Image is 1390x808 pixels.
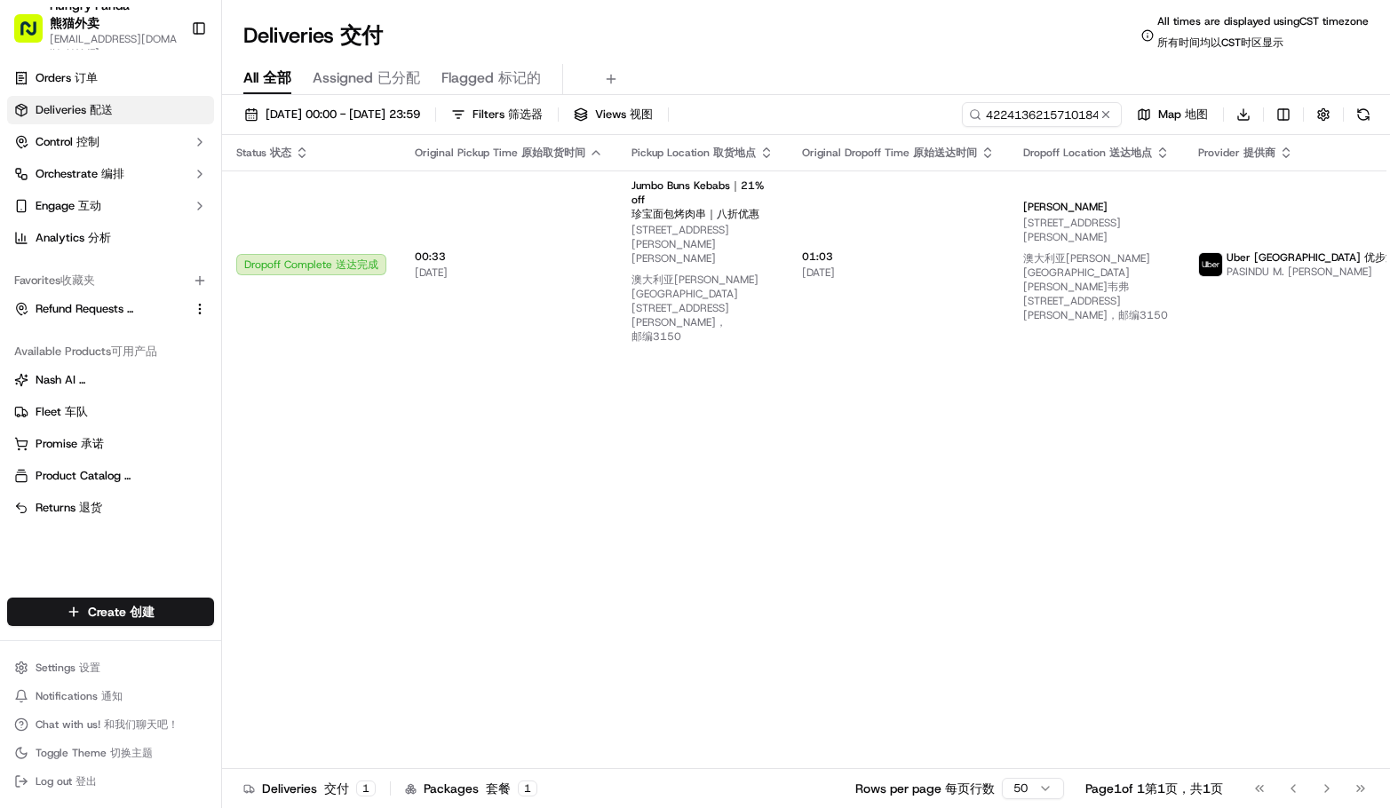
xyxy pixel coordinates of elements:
span: 00:33 [415,250,603,264]
span: 和我们聊天吧！ [104,717,179,732]
span: [DATE] [802,265,995,280]
button: [DATE] 00:00 - [DATE] 23:59 [236,102,428,127]
button: Engage 互动 [7,192,214,220]
span: 熊猫外卖 [50,15,99,31]
a: Analytics 分析 [7,224,214,252]
span: 取货地点 [713,146,756,160]
span: All times are displayed using CST timezone [1157,14,1369,57]
span: [STREET_ADDRESS][PERSON_NAME] [1023,216,1170,329]
span: 承诺 [81,436,104,451]
span: Settings [36,661,100,675]
button: Log out 登出 [7,769,214,794]
button: Refresh [1351,102,1376,127]
span: Fleet [36,404,88,420]
span: 标记的 [498,68,541,87]
span: 车队 [65,404,88,419]
span: All [243,67,291,89]
span: 原始取货时间 [521,146,585,160]
span: Analytics [36,230,111,246]
a: Returns 退货 [14,500,207,516]
span: 分析 [88,230,111,245]
button: [EMAIL_ADDRESS][DOMAIN_NAME] [50,32,177,60]
div: 1 [518,780,537,796]
span: 切换主题 [110,746,153,760]
span: Views [595,107,653,123]
button: Product Catalog 产品目录 [7,462,214,490]
span: 筛选器 [508,107,543,122]
span: Chat with us! [36,717,179,732]
span: 第1页，共1页 [1145,780,1223,796]
span: Toggle Theme [36,746,153,760]
span: [DATE] 00:00 - [DATE] 23:59 [266,107,420,123]
a: Orders 订单 [7,64,214,92]
span: 创建 [130,604,155,620]
div: Available Products [7,337,214,366]
span: 原始送达时间 [913,146,977,160]
span: Provider [1198,146,1275,160]
button: Toggle Theme 切换主题 [7,741,214,765]
button: Control 控制 [7,128,214,156]
span: Assigned [313,67,420,89]
img: uber-new-logo.jpeg [1199,253,1222,276]
span: 登出 [75,774,97,788]
button: Notifications 通知 [7,684,214,709]
div: Favorites [7,266,214,295]
button: Chat with us! 和我们聊天吧！ [7,712,214,737]
div: 1 [356,780,376,796]
a: Nash AI 纳什人工智能 [14,372,207,388]
h1: Deliveries [243,21,383,50]
div: Deliveries [243,780,376,797]
span: 控制 [76,134,99,149]
a: Promise 承诺 [14,436,207,452]
span: 交付 [324,780,349,796]
span: Original Pickup Time [415,146,585,160]
span: 送达地点 [1109,146,1152,160]
button: Orchestrate 编排 [7,160,214,188]
span: Notifications [36,689,123,703]
span: [DATE] [415,265,603,280]
button: Hungry Panda 熊猫外卖[EMAIL_ADDRESS][DOMAIN_NAME] [7,7,184,50]
span: 套餐 [486,780,511,796]
span: 全部 [263,68,291,87]
span: 已分配 [377,68,420,87]
span: Deliveries [36,102,113,118]
span: 视图 [630,107,653,122]
span: Dropoff Location [1023,146,1152,160]
div: Page 1 of 1 [1085,780,1223,797]
span: Log out [36,774,97,788]
span: 互动 [78,198,101,213]
span: 退货 [79,500,102,515]
span: Orchestrate [36,166,124,182]
span: 收藏夹 [60,273,95,288]
span: [PERSON_NAME] [1023,200,1108,214]
span: Original Dropoff Time [802,146,977,160]
span: Product Catalog [36,468,147,484]
span: 交付 [340,21,383,50]
button: Refund Requests 退款请求 [7,295,214,323]
input: Type to search [962,102,1122,127]
button: Promise 承诺 [7,430,214,458]
span: 纳什人工智能 [79,372,148,387]
a: Refund Requests 退款请求 [14,301,186,317]
span: Filters [473,107,543,123]
p: Rows per page [855,780,995,797]
button: Returns 退货 [7,494,214,522]
span: Flagged [441,67,541,89]
button: Views 视图 [566,102,661,127]
span: 可用产品 [111,344,157,359]
span: 每页行数 [945,780,995,796]
span: Orders [36,70,98,86]
span: Pickup Location [631,146,756,160]
a: Product Catalog 产品目录 [14,468,207,484]
span: 所有时间均以CST时区显示 [1157,36,1283,50]
span: Control [36,134,99,150]
a: Deliveries 配送 [7,96,214,124]
span: 澳大利亚[PERSON_NAME][GEOGRAPHIC_DATA][PERSON_NAME]韦弗[STREET_ADDRESS][PERSON_NAME]，邮编3150 [1023,251,1168,322]
div: Packages [405,780,537,797]
span: [PERSON_NAME] [1288,265,1372,279]
span: Jumbo Buns Kebabs｜21% off [631,178,774,221]
span: Status [236,146,291,160]
span: 状态 [270,146,291,160]
button: Settings 设置 [7,655,214,680]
